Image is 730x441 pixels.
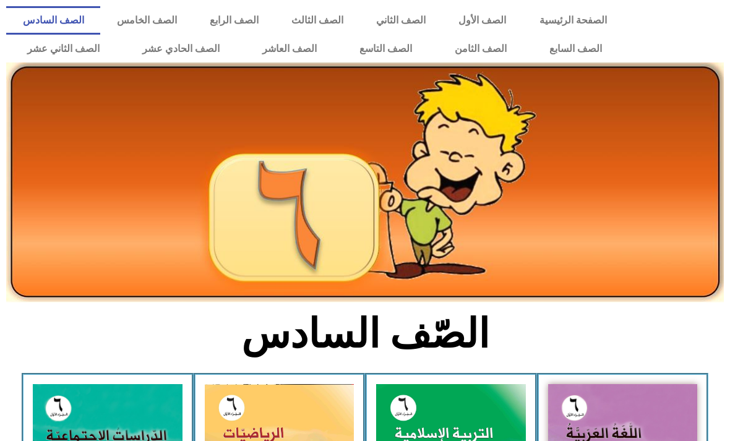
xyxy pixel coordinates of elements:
[241,35,338,63] a: الصف العاشر
[100,6,193,35] a: الصف الخامس
[275,6,359,35] a: الصف الثالث
[360,6,442,35] a: الصف الثاني
[433,35,528,63] a: الصف الثامن
[193,6,275,35] a: الصف الرابع
[528,35,623,63] a: الصف السابع
[6,35,121,63] a: الصف الثاني عشر
[121,35,241,63] a: الصف الحادي عشر
[6,6,100,35] a: الصف السادس
[161,310,570,358] h2: الصّف السادس
[442,6,523,35] a: الصف الأول
[338,35,434,63] a: الصف التاسع
[523,6,623,35] a: الصفحة الرئيسية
